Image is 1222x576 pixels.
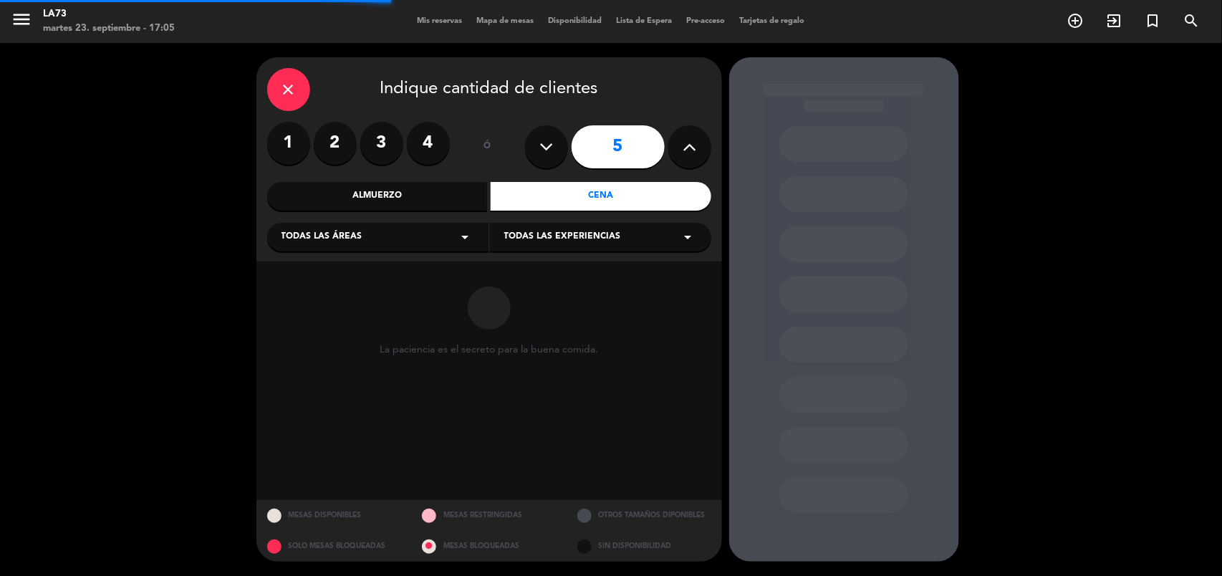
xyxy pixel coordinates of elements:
span: Todas las áreas [282,230,362,244]
label: 3 [360,122,403,165]
div: SOLO MESAS BLOQUEADAS [256,531,412,562]
i: arrow_drop_down [457,229,474,246]
span: Disponibilidad [542,17,610,25]
div: MESAS RESTRINGIDAS [411,500,567,531]
i: add_circle_outline [1067,12,1084,29]
span: Lista de Espera [610,17,680,25]
i: exit_to_app [1106,12,1123,29]
div: OTROS TAMAÑOS DIPONIBLES [567,500,722,531]
div: martes 23. septiembre - 17:05 [43,21,175,36]
label: 2 [314,122,357,165]
div: ó [464,122,511,172]
span: Todas las experiencias [504,230,621,244]
label: 4 [407,122,450,165]
i: arrow_drop_down [680,229,697,246]
span: Tarjetas de regalo [733,17,812,25]
div: SIN DISPONIBILIDAD [567,531,722,562]
i: menu [11,9,32,30]
div: LA73 [43,7,175,21]
i: close [280,81,297,98]
i: search [1183,12,1201,29]
div: MESAS DISPONIBLES [256,500,412,531]
span: Mapa de mesas [470,17,542,25]
span: Mis reservas [410,17,470,25]
i: turned_in_not [1145,12,1162,29]
span: Pre-acceso [680,17,733,25]
div: MESAS BLOQUEADAS [411,531,567,562]
label: 1 [267,122,310,165]
button: menu [11,9,32,35]
div: La paciencia es el secreto para la buena comida. [380,344,598,356]
div: Indique cantidad de clientes [267,68,711,111]
div: Almuerzo [267,182,488,211]
div: Cena [491,182,711,211]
